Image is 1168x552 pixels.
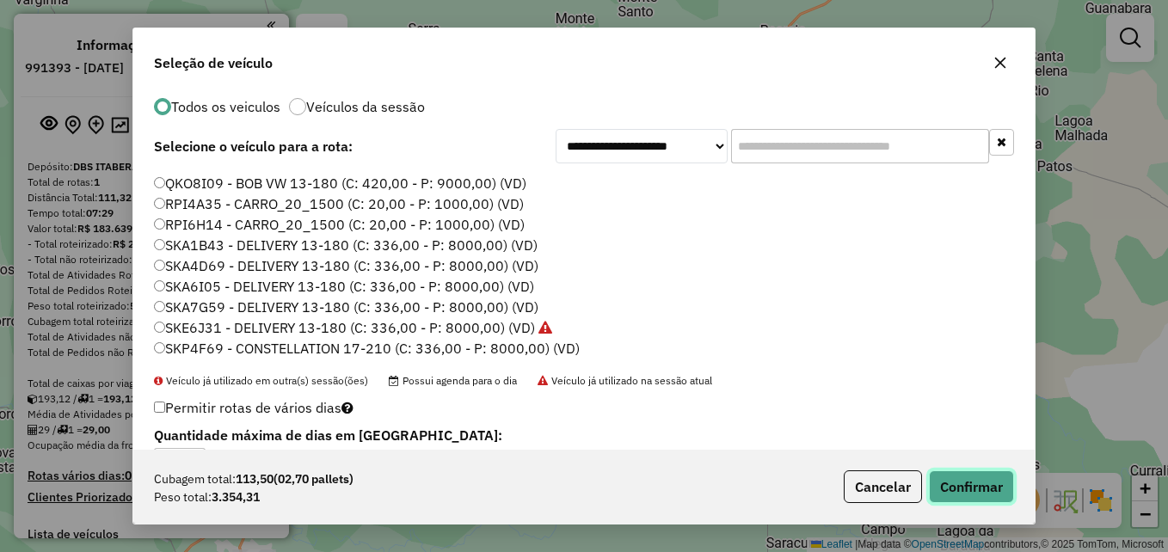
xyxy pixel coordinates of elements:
input: SKA6I05 - DELIVERY 13-180 (C: 336,00 - P: 8000,00) (VD) [154,280,165,291]
input: SKE6J31 - DELIVERY 13-180 (C: 336,00 - P: 8000,00) (VD) [154,322,165,333]
label: Quantidade máxima de dias em [GEOGRAPHIC_DATA]: [154,425,721,445]
i: Veículo já utilizado na sessão atual [538,321,552,334]
label: SKA1B43 - DELIVERY 13-180 (C: 336,00 - P: 8000,00) (VD) [154,235,538,255]
label: SKP4F69 - CONSTELLATION 17-210 (C: 336,00 - P: 8000,00) (VD) [154,338,580,359]
input: RPI6H14 - CARRO_20_1500 (C: 20,00 - P: 1000,00) (VD) [154,218,165,230]
strong: 113,50 [236,470,353,488]
span: Peso total: [154,488,212,506]
input: SKA1B43 - DELIVERY 13-180 (C: 336,00 - P: 8000,00) (VD) [154,239,165,250]
span: Veículo já utilizado na sessão atual [538,374,712,387]
input: Permitir rotas de vários dias [154,402,165,413]
label: SKA4D69 - DELIVERY 13-180 (C: 336,00 - P: 8000,00) (VD) [154,255,538,276]
input: QKO8I09 - BOB VW 13-180 (C: 420,00 - P: 9000,00) (VD) [154,177,165,188]
input: SKA4D69 - DELIVERY 13-180 (C: 336,00 - P: 8000,00) (VD) [154,260,165,271]
label: SKE6J31 - DELIVERY 13-180 (C: 336,00 - P: 8000,00) (VD) [154,317,552,338]
label: Permitir rotas de vários dias [154,391,353,424]
button: Confirmar [929,470,1014,503]
span: Veículo já utilizado em outra(s) sessão(ões) [154,374,368,387]
strong: 3.354,31 [212,488,260,506]
input: SKP4F69 - CONSTELLATION 17-210 (C: 336,00 - P: 8000,00) (VD) [154,342,165,353]
input: SKA7G59 - DELIVERY 13-180 (C: 336,00 - P: 8000,00) (VD) [154,301,165,312]
span: Possui agenda para o dia [389,374,517,387]
input: RPI4A35 - CARRO_20_1500 (C: 20,00 - P: 1000,00) (VD) [154,198,165,209]
label: Todos os veiculos [171,100,280,113]
i: Selecione pelo menos um veículo [341,401,353,414]
label: SKA6I05 - DELIVERY 13-180 (C: 336,00 - P: 8000,00) (VD) [154,276,534,297]
label: RPI4A35 - CARRO_20_1500 (C: 20,00 - P: 1000,00) (VD) [154,193,524,214]
label: RPI6H14 - CARRO_20_1500 (C: 20,00 - P: 1000,00) (VD) [154,214,525,235]
span: Seleção de veículo [154,52,273,73]
label: SKA7G59 - DELIVERY 13-180 (C: 336,00 - P: 8000,00) (VD) [154,297,538,317]
label: QKO8I09 - BOB VW 13-180 (C: 420,00 - P: 9000,00) (VD) [154,173,526,193]
button: Cancelar [844,470,922,503]
strong: Selecione o veículo para a rota: [154,138,353,155]
span: (02,70 pallets) [274,471,353,487]
span: Cubagem total: [154,470,236,488]
label: Veículos da sessão [306,100,425,113]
